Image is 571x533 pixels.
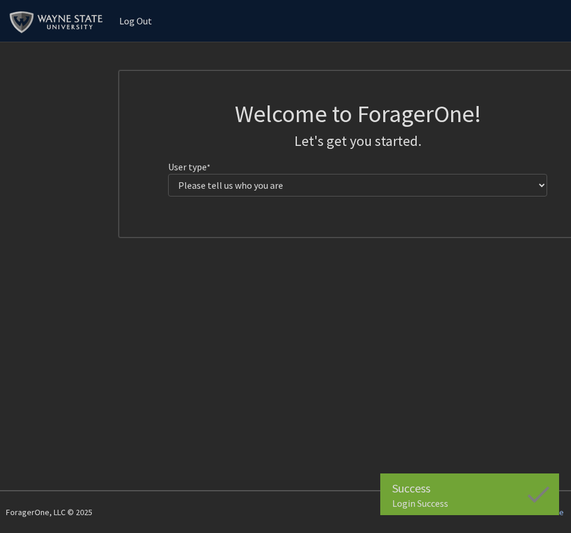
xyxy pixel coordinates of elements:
h1: Welcome to ForagerOne! [168,99,548,128]
label: User type [168,160,210,174]
div: Success [392,479,547,497]
h4: Let's get you started. [168,133,548,150]
img: Wayne State University Logo [9,9,108,36]
div: Login Success [392,497,547,509]
div: ForagerOne, LLC © 2025 [6,491,92,533]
